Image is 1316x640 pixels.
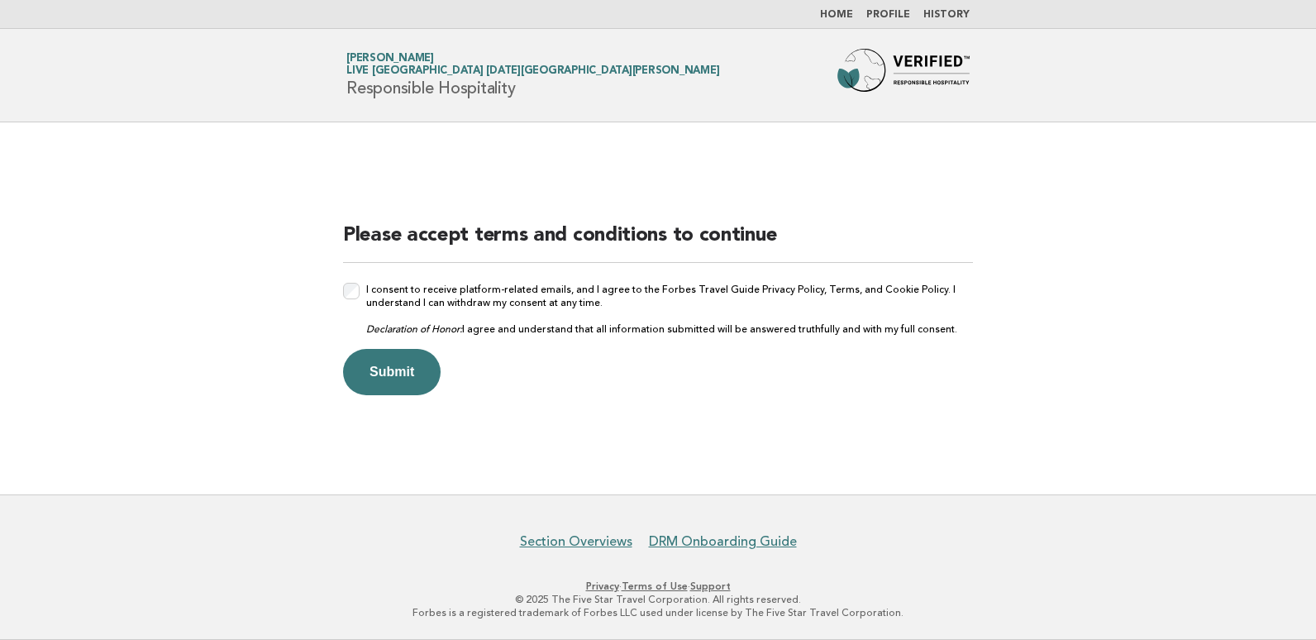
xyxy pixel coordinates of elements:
[152,606,1164,619] p: Forbes is a registered trademark of Forbes LLC used under license by The Five Star Travel Corpora...
[346,66,719,77] span: Live [GEOGRAPHIC_DATA] [DATE][GEOGRAPHIC_DATA][PERSON_NAME]
[366,283,973,336] label: I consent to receive platform-related emails, and I agree to the Forbes Travel Guide Privacy Poli...
[866,10,910,20] a: Profile
[690,580,731,592] a: Support
[343,349,441,395] button: Submit
[622,580,688,592] a: Terms of Use
[366,323,462,335] em: Declaration of Honor:
[586,580,619,592] a: Privacy
[820,10,853,20] a: Home
[346,54,719,97] h1: Responsible Hospitality
[923,10,970,20] a: History
[649,533,797,550] a: DRM Onboarding Guide
[152,593,1164,606] p: © 2025 The Five Star Travel Corporation. All rights reserved.
[837,49,970,102] img: Forbes Travel Guide
[343,222,973,263] h2: Please accept terms and conditions to continue
[346,53,719,76] a: [PERSON_NAME]Live [GEOGRAPHIC_DATA] [DATE][GEOGRAPHIC_DATA][PERSON_NAME]
[520,533,632,550] a: Section Overviews
[152,580,1164,593] p: · ·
